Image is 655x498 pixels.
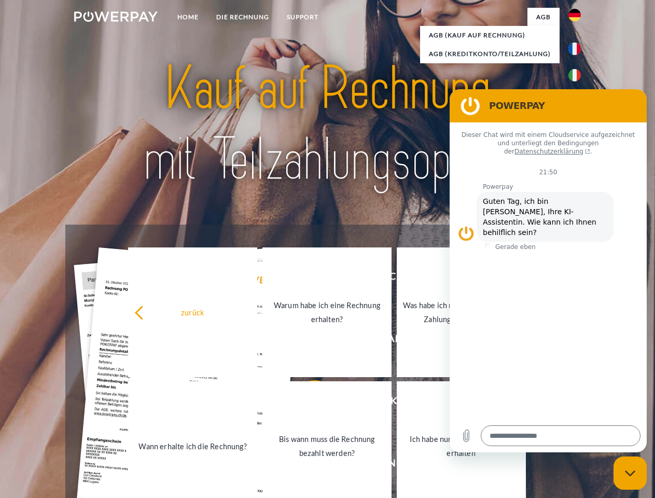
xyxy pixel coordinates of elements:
[397,247,526,377] a: Was habe ich noch offen, ist meine Zahlung eingegangen?
[207,8,278,26] a: DIE RECHNUNG
[134,439,251,453] div: Wann erhalte ich die Rechnung?
[450,89,647,452] iframe: Messaging-Fenster
[420,45,560,63] a: AGB (Kreditkonto/Teilzahlung)
[134,305,251,319] div: zurück
[269,298,385,326] div: Warum habe ich eine Rechnung erhalten?
[278,8,327,26] a: SUPPORT
[420,26,560,45] a: AGB (Kauf auf Rechnung)
[403,432,520,460] div: Ich habe nur eine Teillieferung erhalten
[568,43,581,55] img: fr
[568,9,581,21] img: de
[169,8,207,26] a: Home
[74,11,158,22] img: logo-powerpay-white.svg
[527,8,560,26] a: agb
[568,69,581,81] img: it
[269,432,385,460] div: Bis wann muss die Rechnung bezahlt werden?
[614,457,647,490] iframe: Schaltfläche zum Öffnen des Messaging-Fensters; Konversation läuft
[403,298,520,326] div: Was habe ich noch offen, ist meine Zahlung eingegangen?
[99,50,556,199] img: title-powerpay_de.svg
